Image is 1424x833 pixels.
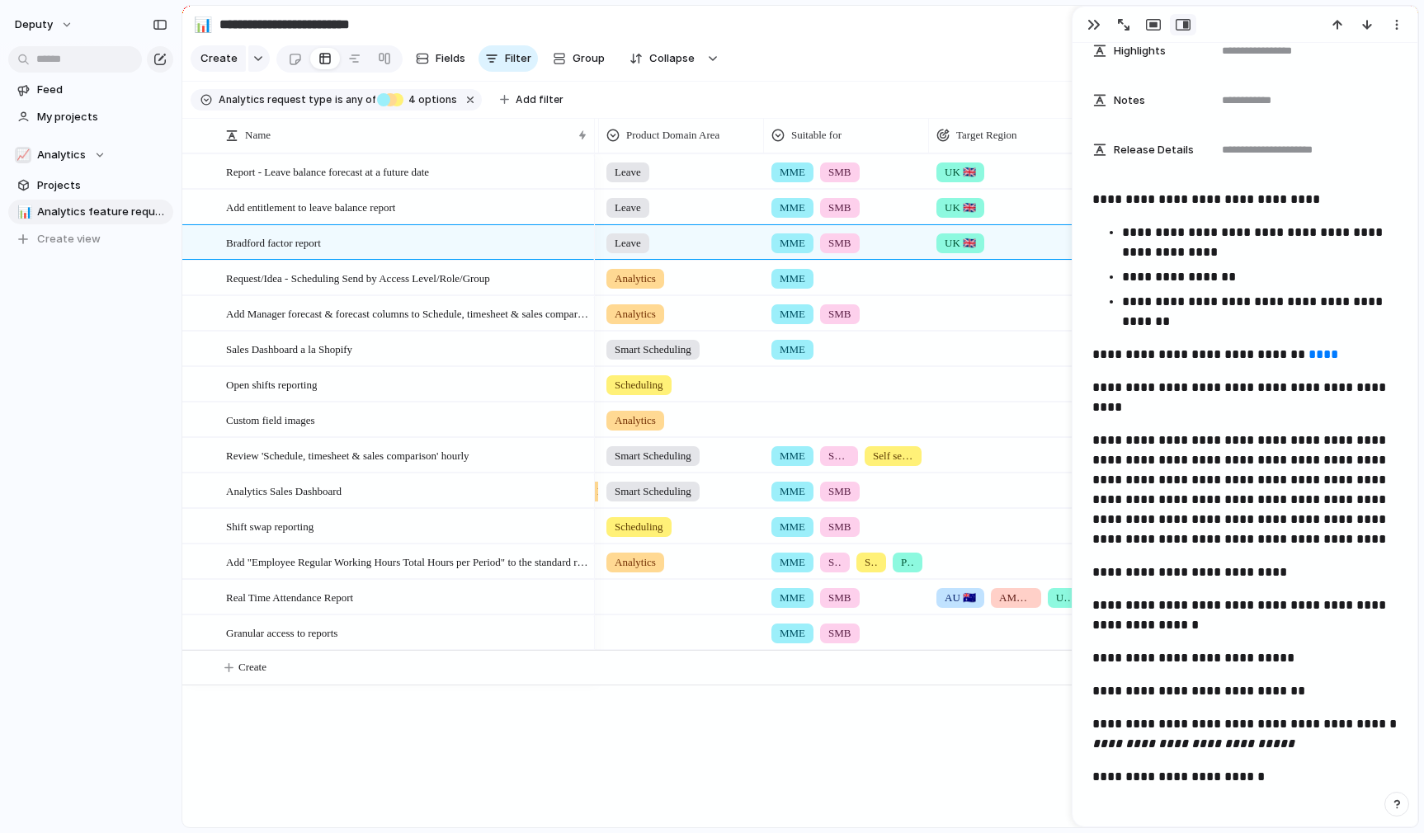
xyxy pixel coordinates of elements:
[649,50,695,67] span: Collapse
[505,50,531,67] span: Filter
[37,82,167,98] span: Feed
[945,235,976,252] span: UK 🇬🇧
[1114,92,1145,109] span: Notes
[15,147,31,163] div: 📈
[615,448,691,464] span: Smart Scheduling
[828,200,851,216] span: SMB
[226,410,315,429] span: Custom field images
[8,200,173,224] a: 📊Analytics feature requests
[17,203,29,222] div: 📊
[945,590,976,606] span: AU 🇦🇺
[780,483,805,500] span: MME
[1114,43,1166,59] span: Highlights
[615,271,656,287] span: Analytics
[238,659,266,675] span: Create
[194,13,212,35] div: 📊
[516,92,563,107] span: Add filter
[956,127,1017,144] span: Target Region
[332,91,379,109] button: isany of
[409,45,472,72] button: Fields
[335,92,343,107] span: is
[828,483,851,500] span: SMB
[901,554,914,571] span: Partner
[37,204,167,220] span: Analytics feature requests
[615,412,656,429] span: Analytics
[7,12,82,38] button: deputy
[615,164,641,181] span: Leave
[780,448,805,464] span: MME
[226,587,353,606] span: Real Time Attendance Report
[200,50,238,67] span: Create
[8,143,173,167] button: 📈Analytics
[226,268,490,287] span: Request/Idea - Scheduling Send by Access Level/Role/Group
[37,177,167,194] span: Projects
[8,105,173,129] a: My projects
[615,306,656,322] span: Analytics
[343,92,375,107] span: any of
[791,127,842,144] span: Suitable for
[828,235,851,252] span: SMB
[865,554,878,571] span: Self serve
[1056,590,1078,606] span: UK 🇬🇧
[828,590,851,606] span: SMB
[490,88,573,111] button: Add filter
[780,590,805,606] span: MME
[226,197,395,216] span: Add entitlement to leave balance report
[873,448,913,464] span: Self serve
[780,271,805,287] span: MME
[226,552,589,571] span: Add "Employee Regular Working Hours Total Hours per Period" to the standard report > Team Member ...
[15,204,31,220] button: 📊
[780,306,805,322] span: MME
[615,554,656,571] span: Analytics
[8,227,173,252] button: Create view
[226,481,342,500] span: Analytics Sales Dashboard
[780,625,805,642] span: MME
[945,200,976,216] span: UK 🇬🇧
[226,445,469,464] span: Review 'Schedule, timesheet & sales comparison' hourly
[573,50,605,67] span: Group
[190,12,216,38] button: 📊
[226,339,352,358] span: Sales Dashboard a la Shopify
[615,235,641,252] span: Leave
[615,483,691,500] span: Smart Scheduling
[828,306,851,322] span: SMB
[620,45,703,72] button: Collapse
[999,590,1033,606] span: AMER 🇺🇸
[8,78,173,102] a: Feed
[219,92,332,107] span: Analytics request type
[780,341,805,358] span: MME
[780,235,805,252] span: MME
[226,374,317,393] span: Open shifts reporting
[828,625,851,642] span: SMB
[15,16,53,33] span: deputy
[780,554,805,571] span: MME
[37,147,86,163] span: Analytics
[780,164,805,181] span: MME
[403,93,418,106] span: 4
[245,127,271,144] span: Name
[37,109,167,125] span: My projects
[615,341,691,358] span: Smart Scheduling
[226,304,589,322] span: Add Manager forecast & forecast columns to Schedule, timesheet & sales comparison report
[479,45,538,72] button: Filter
[226,623,337,642] span: Granular access to reports
[615,519,663,535] span: Scheduling
[780,519,805,535] span: MME
[226,516,314,535] span: Shift swap reporting
[1114,142,1194,158] span: Release Details
[436,50,465,67] span: Fields
[545,45,613,72] button: Group
[615,377,663,393] span: Scheduling
[377,91,460,109] button: 4 options
[191,45,246,72] button: Create
[615,200,641,216] span: Leave
[780,200,805,216] span: MME
[828,519,851,535] span: SMB
[8,173,173,198] a: Projects
[828,164,851,181] span: SMB
[226,162,429,181] span: Report - Leave balance forecast at a future date
[597,483,611,500] span: New data points
[828,554,842,571] span: SMB
[226,233,321,252] span: Bradford factor report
